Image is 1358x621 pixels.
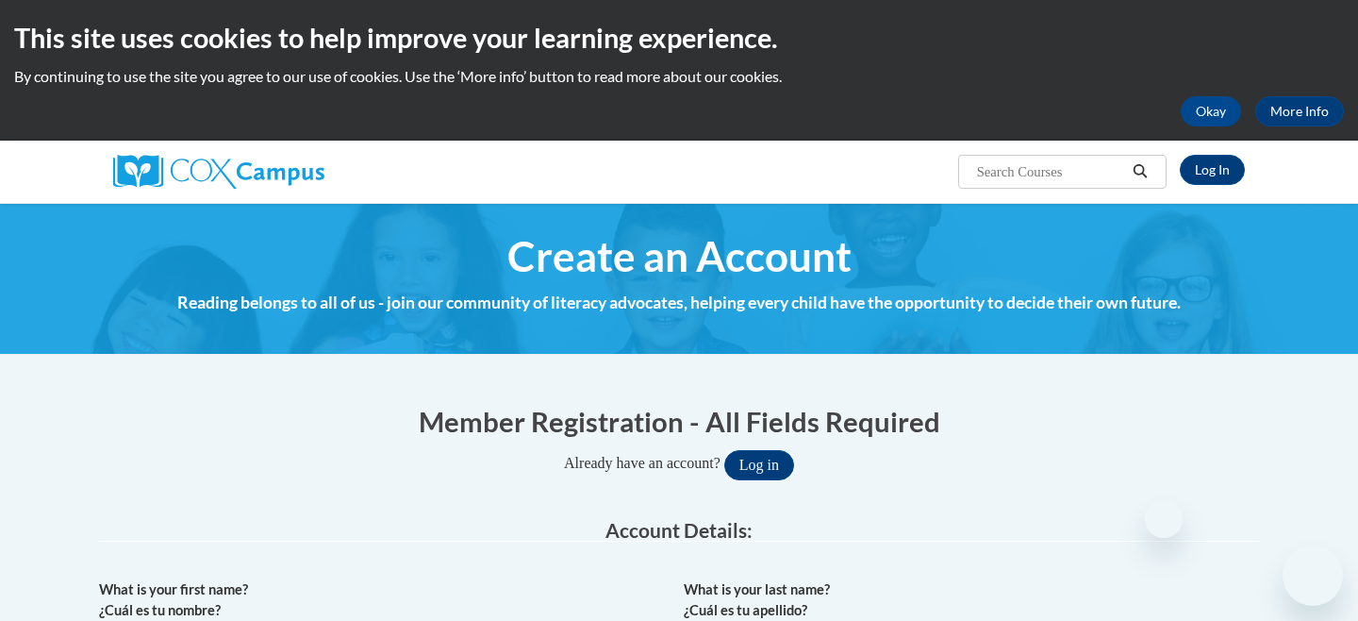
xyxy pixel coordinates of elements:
[99,291,1259,315] h4: Reading belongs to all of us - join our community of literacy advocates, helping every child have...
[1283,545,1343,606] iframe: Button to launch messaging window
[1126,160,1154,183] button: Search
[975,160,1126,183] input: Search Courses
[724,450,794,480] button: Log in
[99,402,1259,441] h1: Member Registration - All Fields Required
[14,66,1344,87] p: By continuing to use the site you agree to our use of cookies. Use the ‘More info’ button to read...
[1255,96,1344,126] a: More Info
[1145,500,1183,538] iframe: Close message
[507,231,852,281] span: Create an Account
[605,518,753,542] span: Account Details:
[99,579,674,621] label: What is your first name? ¿Cuál es tu nombre?
[564,455,720,471] span: Already have an account?
[1180,155,1245,185] a: Log In
[1181,96,1241,126] button: Okay
[113,155,324,189] img: Cox Campus
[14,19,1344,57] h2: This site uses cookies to help improve your learning experience.
[684,579,1259,621] label: What is your last name? ¿Cuál es tu apellido?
